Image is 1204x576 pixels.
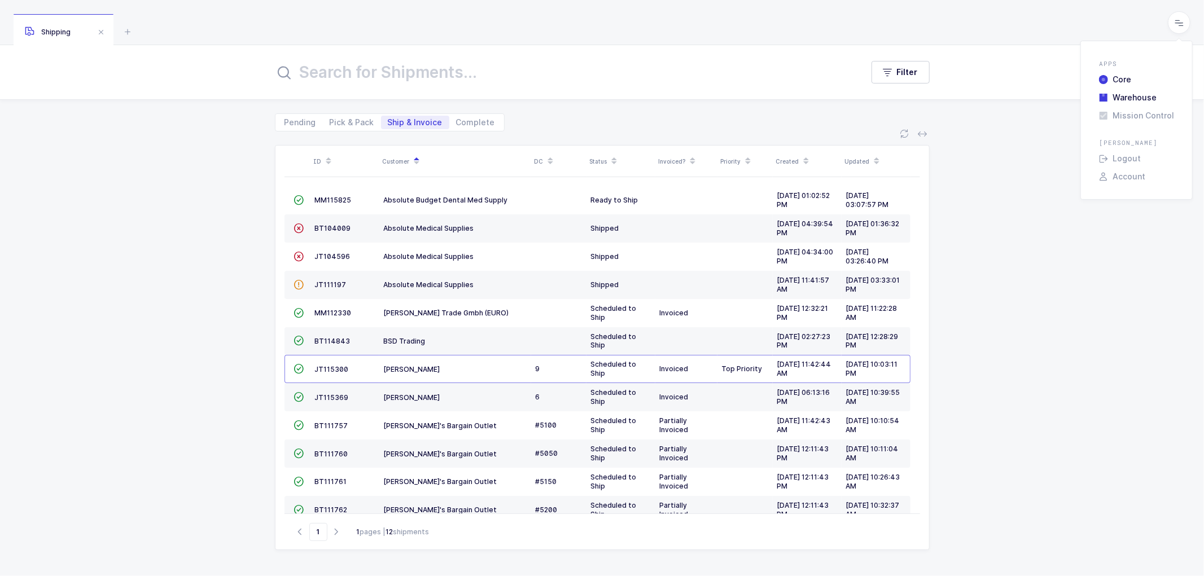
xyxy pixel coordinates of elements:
div: DC [535,152,583,171]
span: Shipped [591,224,619,232]
span: 9 [536,364,540,373]
span: [DATE] 03:33:01 PM [846,276,900,293]
li: Account [1094,172,1179,181]
span: Shipped [591,280,619,289]
span: 6 [536,393,540,401]
span: [DATE] 11:42:43 AM [777,416,831,434]
span: Shipped [591,252,619,261]
span: JT115300 [315,365,349,373]
span: [DATE] 12:28:29 PM [846,332,899,350]
span: BT114843 [315,337,351,345]
span: Absolute Medical Supplies [384,280,474,289]
li: Warehouse [1094,93,1179,102]
span: [DATE] 03:26:40 PM [846,248,889,265]
span: Complete [456,118,495,126]
span: [DATE] 10:39:55 AM [846,388,900,406]
span: [DATE] 11:41:57 AM [777,276,830,293]
span: [DATE] 10:32:37 AM [846,501,900,518]
span: Scheduled to Ship [591,332,637,350]
span: Scheduled to Ship [591,416,637,434]
span: BT111761 [315,477,347,486]
div: Partially Invoiced [660,473,713,491]
span: Scheduled to Ship [591,304,637,322]
span: #5200 [536,505,558,514]
span: Absolute Medical Supplies [384,224,474,232]
b: 12 [386,527,393,536]
span: Absolute Budget Dental Med Supply [384,196,508,204]
span:  [294,477,304,486]
span:  [294,280,304,289]
span:  [294,449,304,458]
span: Go to [309,523,327,541]
span:  [294,336,304,345]
span: #5100 [536,421,557,429]
span: [DATE] 11:42:44 AM [777,360,831,377]
span: [DATE] 12:11:43 PM [777,501,829,518]
span: JT104596 [315,252,351,261]
span: [PERSON_NAME] [384,393,440,402]
div: Priority [721,152,769,171]
span: [PERSON_NAME]'s Bargain Outlet [384,421,497,430]
span: Scheduled to Ship [591,360,637,377]
span: [DATE] 10:10:54 AM [846,416,900,434]
span: Ready to Ship [591,196,638,204]
span: [DATE] 10:03:11 PM [846,360,898,377]
span:  [294,364,304,373]
span: [PERSON_NAME]'s Bargain Outlet [384,450,497,458]
div: Invoiced [660,364,713,373]
div: Updated [845,152,907,171]
span: [DATE] 12:32:21 PM [777,304,829,322]
span: Pick & Pack [330,118,374,126]
span: Absolute Medical Supplies [384,252,474,261]
span: [DATE] 01:02:52 PM [777,191,830,209]
span: Scheduled to Ship [591,501,637,518]
span: MM115825 [315,196,352,204]
div: [PERSON_NAME] [1094,138,1179,152]
div: Status [590,152,652,171]
li: Mission Control [1094,111,1179,120]
span: JT111197 [315,280,347,289]
span: JT115369 [315,393,349,402]
span: [DATE] 12:11:43 PM [777,473,829,490]
span: Ship & Invoice [388,118,443,126]
div: Partially Invoiced [660,501,713,519]
span: [DATE] 03:07:57 PM [846,191,889,209]
span: Pending [284,118,316,126]
span: Top Priority [722,364,763,373]
div: ID [314,152,376,171]
span:  [294,196,304,204]
span: Shipping [25,28,71,36]
span: [PERSON_NAME]'s Bargain Outlet [384,477,497,486]
span: Scheduled to Ship [591,473,637,490]
span: #5150 [536,477,557,486]
button: Filter [872,61,930,83]
span:  [294,393,304,401]
b: 1 [357,527,360,536]
span:  [294,421,304,429]
span: BT111760 [315,450,348,458]
div: Customer [383,152,528,171]
span: BT111757 [315,421,348,430]
div: Invoiced? [659,152,714,171]
span: [DATE] 01:36:32 PM [846,219,900,237]
span:  [294,309,304,317]
span: MM112330 [315,309,352,317]
div: Partially Invoiced [660,445,713,463]
span: [PERSON_NAME]'s Bargain Outlet [384,505,497,514]
li: Logout [1094,154,1179,163]
span: [DATE] 11:22:28 AM [846,304,897,322]
span: [DATE] 04:34:00 PM [777,248,834,265]
span: [DATE] 12:11:43 PM [777,445,829,462]
span:  [294,252,304,261]
div: Invoiced [660,309,713,318]
span: #5050 [536,449,558,458]
span: [DATE] 04:39:54 PM [777,219,834,237]
span: [DATE] 02:27:23 PM [777,332,831,350]
div: Apps [1094,59,1179,73]
span: [DATE] 10:11:04 AM [846,445,899,462]
span: BSD Trading [384,337,426,345]
div: Partially Invoiced [660,416,713,434]
div: Invoiced [660,393,713,402]
span: [PERSON_NAME] Trade Gmbh (EURO) [384,309,509,317]
span: BT111762 [315,505,348,514]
